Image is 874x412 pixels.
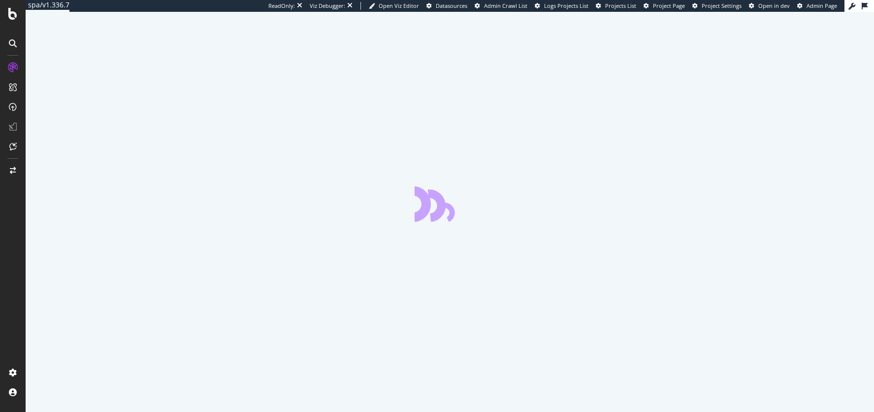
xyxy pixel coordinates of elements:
a: Open Viz Editor [369,2,419,10]
a: Open in dev [749,2,790,10]
div: animation [415,186,486,222]
span: Admin Page [807,2,837,9]
span: Logs Projects List [544,2,588,9]
a: Project Settings [692,2,742,10]
span: Open Viz Editor [379,2,419,9]
div: ReadOnly: [268,2,295,10]
a: Projects List [596,2,636,10]
span: Project Page [653,2,685,9]
span: Admin Crawl List [484,2,527,9]
span: Datasources [436,2,467,9]
a: Admin Crawl List [475,2,527,10]
span: Projects List [605,2,636,9]
span: Open in dev [758,2,790,9]
a: Logs Projects List [535,2,588,10]
a: Datasources [426,2,467,10]
a: Project Page [644,2,685,10]
span: Project Settings [702,2,742,9]
div: Viz Debugger: [310,2,345,10]
a: Admin Page [797,2,837,10]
